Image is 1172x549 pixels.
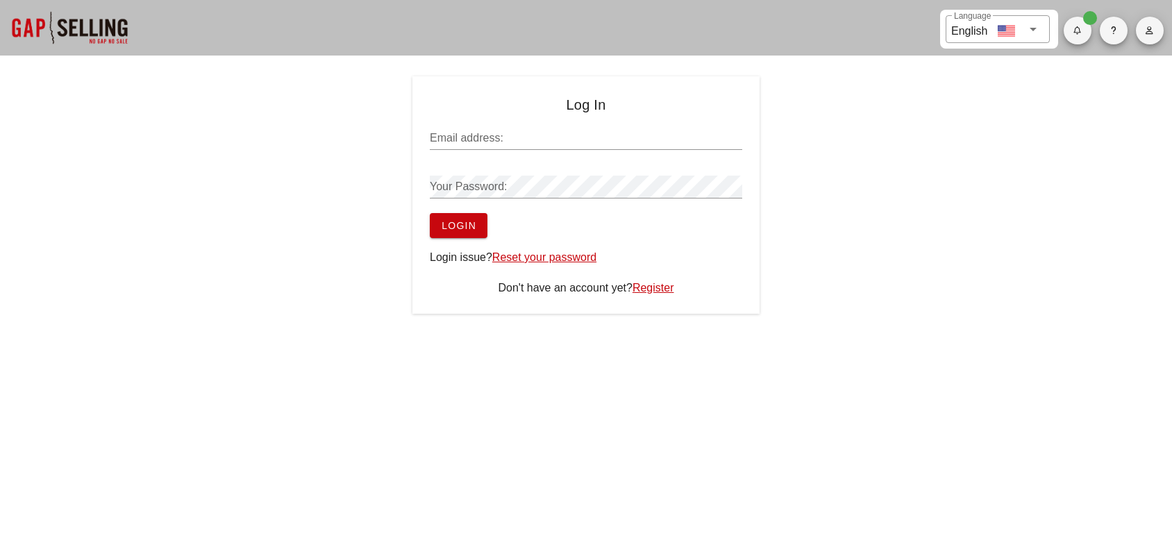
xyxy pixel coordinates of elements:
a: Register [633,282,674,294]
div: Login issue? [430,249,742,266]
label: Language [954,11,991,22]
a: Reset your password [492,251,596,263]
div: LanguageEnglish [946,15,1050,43]
h4: Log In [430,94,742,116]
div: Don't have an account yet? [430,280,742,296]
div: English [951,19,987,40]
span: Badge [1083,11,1097,25]
button: Login [430,213,487,238]
span: Login [441,220,476,231]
